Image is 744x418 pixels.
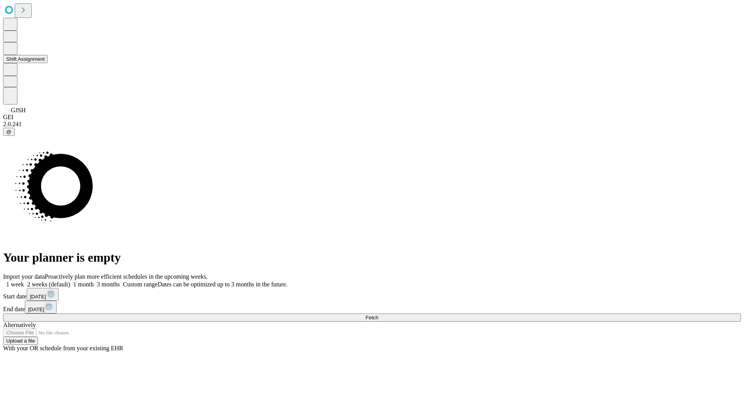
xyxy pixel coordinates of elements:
[97,281,120,288] span: 3 months
[3,313,741,322] button: Fetch
[3,322,36,328] span: Alternatively
[3,273,45,280] span: Import your data
[3,301,741,313] div: End date
[3,55,48,63] button: Shift Assignment
[30,294,46,300] span: [DATE]
[158,281,288,288] span: Dates can be optimized up to 3 months in the future.
[27,288,59,301] button: [DATE]
[25,301,57,313] button: [DATE]
[3,250,741,265] h1: Your planner is empty
[3,114,741,121] div: GEI
[123,281,157,288] span: Custom range
[6,129,12,135] span: @
[365,315,378,320] span: Fetch
[45,273,208,280] span: Proactively plan more efficient schedules in the upcoming weeks.
[3,345,123,351] span: With your OR schedule from your existing EHR
[28,307,44,312] span: [DATE]
[73,281,94,288] span: 1 month
[3,288,741,301] div: Start date
[3,121,741,128] div: 2.0.241
[27,281,70,288] span: 2 weeks (default)
[3,337,38,345] button: Upload a file
[11,107,26,113] span: GJSH
[3,128,15,136] button: @
[6,281,24,288] span: 1 week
